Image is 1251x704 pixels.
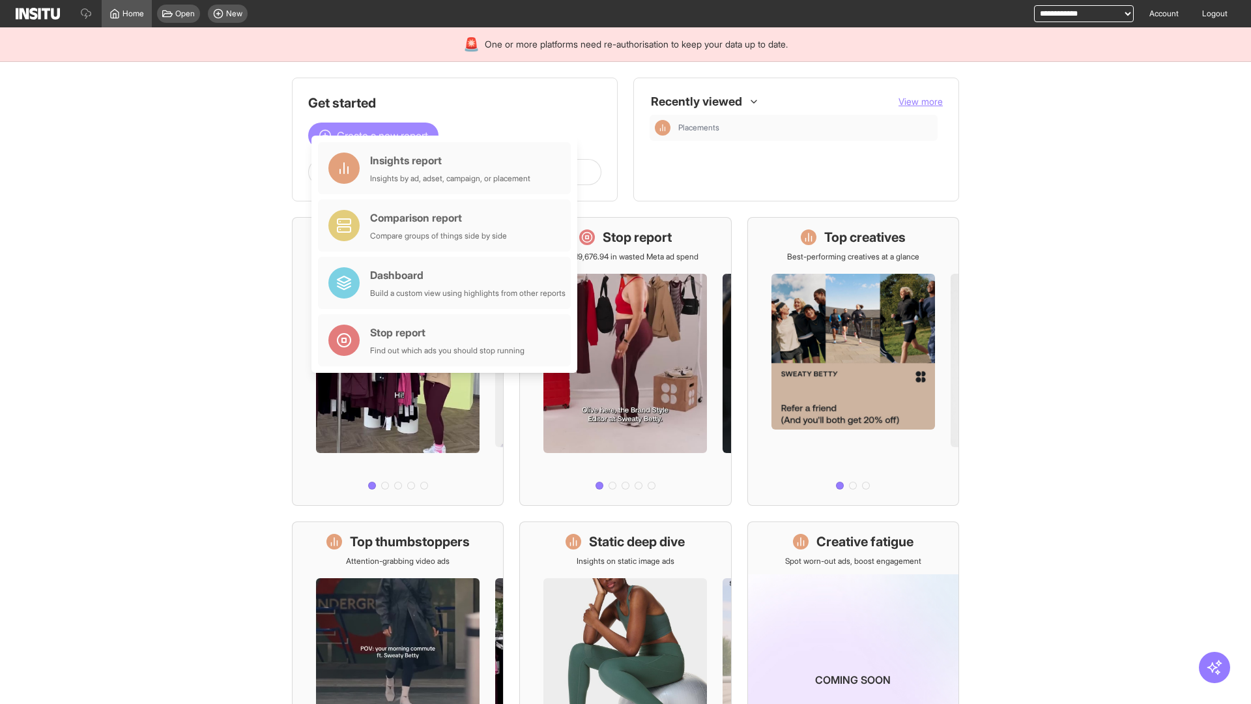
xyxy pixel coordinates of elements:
span: View more [899,96,943,107]
div: Find out which ads you should stop running [370,345,525,356]
div: Comparison report [370,210,507,226]
div: Insights [655,120,670,136]
span: Home [122,8,144,19]
a: What's live nowSee all active ads instantly [292,217,504,506]
span: One or more platforms need re-authorisation to keep your data up to date. [485,38,788,51]
button: View more [899,95,943,108]
img: Logo [16,8,60,20]
span: New [226,8,242,19]
p: Attention-grabbing video ads [346,556,450,566]
span: Open [175,8,195,19]
h1: Static deep dive [589,533,685,551]
h1: Top thumbstoppers [350,533,470,551]
button: Create a new report [308,123,439,149]
p: Save £19,676.94 in wasted Meta ad spend [552,252,698,262]
a: Stop reportSave £19,676.94 in wasted Meta ad spend [519,217,731,506]
span: Placements [678,123,719,133]
p: Insights on static image ads [577,556,674,566]
div: Insights report [370,153,530,168]
p: Best-performing creatives at a glance [787,252,919,262]
h1: Stop report [603,228,672,246]
div: Build a custom view using highlights from other reports [370,288,566,299]
a: Top creativesBest-performing creatives at a glance [747,217,959,506]
h1: Get started [308,94,601,112]
h1: Top creatives [824,228,906,246]
div: Stop report [370,325,525,340]
div: Compare groups of things side by side [370,231,507,241]
div: Dashboard [370,267,566,283]
div: Insights by ad, adset, campaign, or placement [370,173,530,184]
div: 🚨 [463,35,480,53]
span: Placements [678,123,932,133]
span: Create a new report [337,128,428,143]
